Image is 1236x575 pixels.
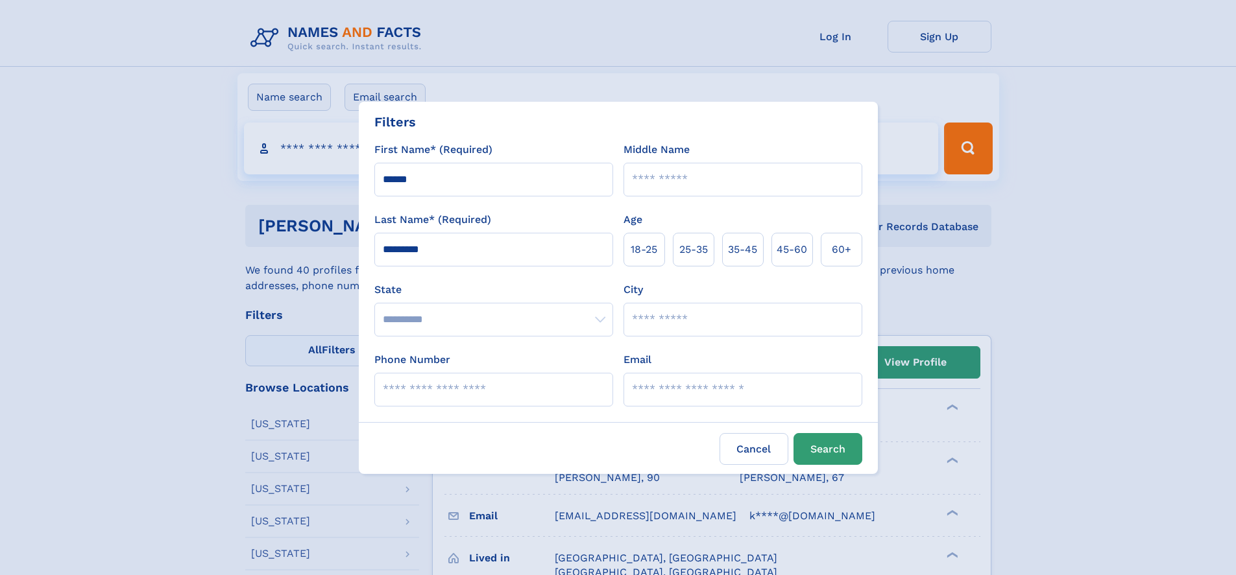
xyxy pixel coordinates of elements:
label: Middle Name [624,142,690,158]
label: City [624,282,643,298]
span: 18‑25 [631,242,657,257]
label: Cancel [720,433,788,465]
label: Phone Number [374,352,450,368]
label: Age [624,212,642,228]
span: 25‑35 [679,242,708,257]
button: Search [794,433,862,465]
span: 45‑60 [777,242,807,257]
label: Last Name* (Required) [374,212,491,228]
span: 35‑45 [728,242,757,257]
div: Filters [374,112,416,132]
span: 60+ [832,242,851,257]
label: First Name* (Required) [374,142,492,158]
label: State [374,282,613,298]
label: Email [624,352,651,368]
